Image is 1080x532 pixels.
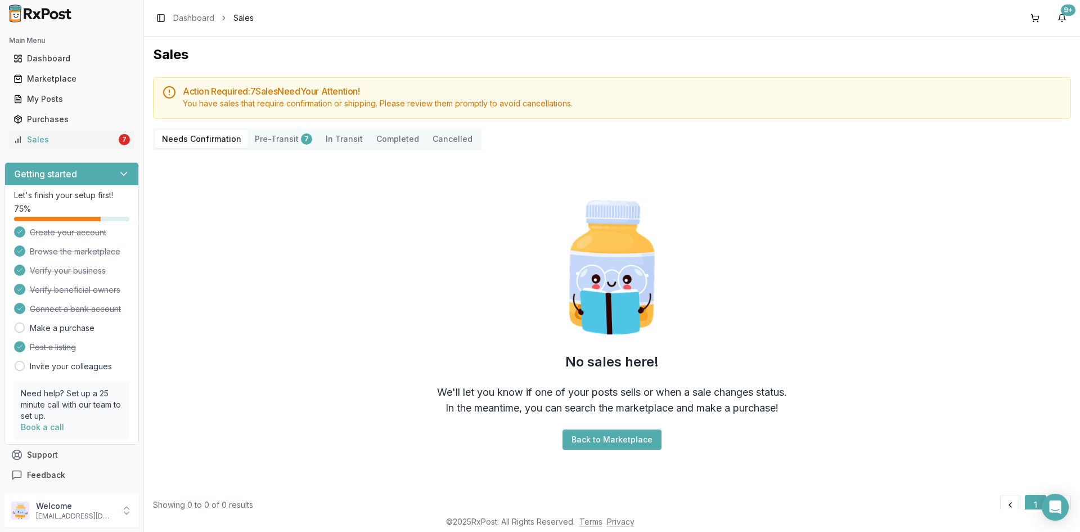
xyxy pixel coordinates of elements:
p: Need help? Set up a 25 minute call with our team to set up. [21,388,123,422]
div: Marketplace [13,73,130,84]
button: 9+ [1053,9,1071,27]
button: Dashboard [4,50,139,68]
p: [EMAIL_ADDRESS][DOMAIN_NAME] [36,512,114,521]
a: Sales7 [9,129,134,150]
div: My Posts [13,93,130,105]
button: Pre-Transit [248,130,319,148]
a: Purchases [9,109,134,129]
img: User avatar [11,502,29,520]
span: Browse the marketplace [30,246,120,257]
span: Sales [233,12,254,24]
span: Verify your business [30,265,106,276]
nav: breadcrumb [173,12,254,24]
span: Create your account [30,227,106,238]
div: 7 [301,133,312,145]
button: Support [4,445,139,465]
div: 7 [119,134,130,145]
img: RxPost Logo [4,5,76,23]
img: Smart Pill Bottle [540,195,684,339]
button: My Posts [4,90,139,108]
button: Needs Confirmation [155,130,248,148]
a: Book a call [21,422,64,432]
p: Let's finish your setup first! [14,190,129,201]
button: Marketplace [4,70,139,88]
h2: Main Menu [9,36,134,45]
a: Dashboard [173,12,214,24]
span: Post a listing [30,342,76,353]
span: Feedback [27,470,65,481]
div: Open Intercom Messenger [1042,494,1069,521]
a: Dashboard [9,48,134,69]
h5: Action Required: 7 Sale s Need Your Attention! [183,87,1061,96]
a: Terms [579,517,602,526]
button: Sales7 [4,131,139,149]
span: Verify beneficial owners [30,284,120,296]
a: My Posts [9,89,134,109]
h1: Sales [153,46,1071,64]
span: Connect a bank account [30,303,121,315]
button: Feedback [4,465,139,485]
div: Purchases [13,114,130,125]
p: Welcome [36,500,114,512]
div: Showing 0 to 0 of 0 results [153,499,253,511]
button: In Transit [319,130,370,148]
h3: Getting started [14,167,77,181]
div: In the meantime, you can search the marketplace and make a purchase! [445,400,778,416]
button: Completed [370,130,426,148]
span: 75 % [14,203,31,214]
a: Privacy [607,517,634,526]
a: Make a purchase [30,323,94,334]
div: You have sales that require confirmation or shipping. Please review them promptly to avoid cancel... [183,98,1061,109]
div: Sales [13,134,116,145]
a: Invite your colleagues [30,361,112,372]
h2: No sales here! [565,353,659,371]
button: 1 [1025,495,1046,515]
button: Back to Marketplace [562,430,661,450]
button: Cancelled [426,130,479,148]
div: 9+ [1061,5,1075,16]
div: We'll let you know if one of your posts sells or when a sale changes status. [437,385,787,400]
div: Dashboard [13,53,130,64]
button: Purchases [4,110,139,128]
a: Marketplace [9,69,134,89]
